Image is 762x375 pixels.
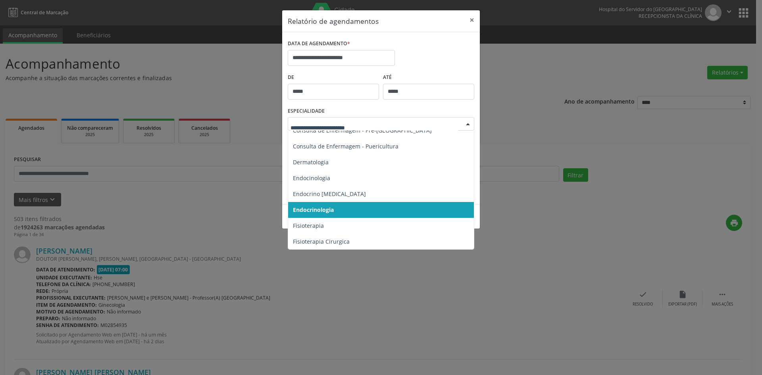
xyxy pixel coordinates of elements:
label: ATÉ [383,71,474,84]
span: Consulta de Enfermagem - Puericultura [293,142,398,150]
button: Close [464,10,480,30]
span: Fisioterapia Cirurgica [293,238,350,245]
label: De [288,71,379,84]
span: Endocinologia [293,174,330,182]
span: Endocrino [MEDICAL_DATA] [293,190,366,198]
label: ESPECIALIDADE [288,105,325,117]
h5: Relatório de agendamentos [288,16,379,26]
span: Consulta de Enfermagem - Pré-[GEOGRAPHIC_DATA] [293,127,432,134]
span: Fisioterapia [293,222,324,229]
label: DATA DE AGENDAMENTO [288,38,350,50]
span: Endocrinologia [293,206,334,213]
span: Dermatologia [293,158,329,166]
